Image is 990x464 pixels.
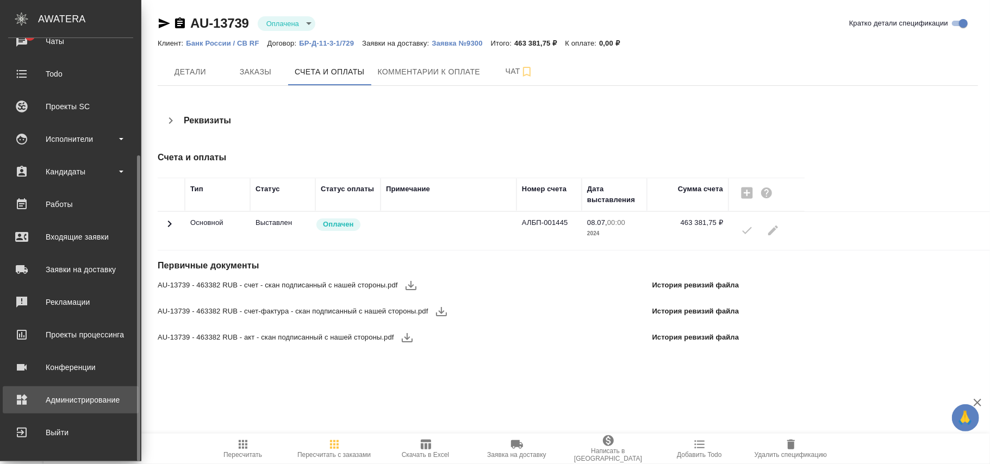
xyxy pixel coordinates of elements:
[522,184,566,195] div: Номер счета
[647,212,729,250] td: 463 381,75 ₽
[362,39,432,47] p: Заявки на доставку:
[3,28,139,55] a: 49006Чаты
[38,8,141,30] div: AWATERA
[3,419,139,446] a: Выйти
[190,184,203,195] div: Тип
[3,191,139,218] a: Работы
[755,451,827,459] span: Удалить спецификацию
[190,16,249,30] a: AU-13739
[185,212,250,250] td: Основной
[158,151,743,164] h4: Счета и оплаты
[8,131,133,147] div: Исполнители
[8,33,133,49] div: Чаты
[565,39,599,47] p: К оплате:
[569,447,647,462] span: Написать в [GEOGRAPHIC_DATA]
[432,38,490,49] button: Заявка №9300
[654,434,745,464] button: Добавить Todo
[652,280,739,291] p: История ревизий файла
[745,434,837,464] button: Удалить спецификацию
[299,39,362,47] p: БР-Д-11-3-1/729
[8,294,133,310] div: Рекламации
[8,229,133,245] div: Входящие заявки
[587,184,642,205] div: Дата выставления
[3,321,139,348] a: Проекты процессинга
[587,228,642,239] p: 2024
[256,184,280,195] div: Статус
[8,98,133,115] div: Проекты SC
[563,434,654,464] button: Написать в [GEOGRAPHIC_DATA]
[652,306,739,317] p: История ревизий файла
[289,434,380,464] button: Пересчитать с заказами
[520,65,533,78] svg: Подписаться
[297,451,371,459] span: Пересчитать с заказами
[3,386,139,413] a: Администрирование
[652,332,739,343] p: История ревизий файла
[956,406,975,429] span: 🙏
[493,65,545,78] span: Чат
[256,217,310,228] p: Все изменения в спецификации заблокированы
[849,18,948,29] span: Кратко детали спецификации
[3,60,139,87] a: Todo
[402,451,449,459] span: Скачать в Excel
[323,219,354,230] p: Оплачен
[158,39,186,47] p: Клиент:
[8,392,133,408] div: Администрирование
[3,354,139,381] a: Конференции
[8,261,133,278] div: Заявки на доставку
[158,280,398,291] span: AU-13739 - 463382 RUB - счет - скан подписанный с нашей стороны.pdf
[386,184,430,195] div: Примечание
[267,39,300,47] p: Договор:
[8,66,133,82] div: Todo
[163,224,176,232] span: Toggle Row Expanded
[3,289,139,316] a: Рекламации
[514,39,565,47] p: 463 381,75 ₽
[3,256,139,283] a: Заявки на доставку
[607,218,625,227] p: 00:00
[3,223,139,250] a: Входящие заявки
[186,39,267,47] p: Банк России / CB RF
[8,164,133,180] div: Кандидаты
[263,19,302,28] button: Оплачена
[158,259,743,272] h4: Первичные документы
[158,17,171,30] button: Скопировать ссылку для ЯМессенджера
[173,17,186,30] button: Скопировать ссылку
[378,65,481,79] span: Комментарии к оплате
[8,327,133,343] div: Проекты процессинга
[184,114,231,127] h4: Реквизиты
[295,65,365,79] span: Счета и оплаты
[380,434,471,464] button: Скачать в Excel
[223,451,262,459] span: Пересчитать
[678,184,723,195] div: Сумма счета
[677,451,721,459] span: Добавить Todo
[8,359,133,375] div: Конференции
[432,39,490,47] p: Заявка №9300
[952,404,979,431] button: 🙏
[186,38,267,47] a: Банк России / CB RF
[299,38,362,47] a: БР-Д-11-3-1/729
[3,93,139,120] a: Проекты SC
[599,39,628,47] p: 0,00 ₽
[321,184,374,195] div: Статус оплаты
[164,65,216,79] span: Детали
[158,306,428,317] span: AU-13739 - 463382 RUB - счет-фактура - скан подписанный с нашей стороны.pdf
[471,434,563,464] button: Заявка на доставку
[516,212,582,250] td: АЛБП-001445
[8,424,133,441] div: Выйти
[229,65,282,79] span: Заказы
[258,16,315,31] div: Оплачена
[587,218,607,227] p: 08.07,
[487,451,546,459] span: Заявка на доставку
[491,39,514,47] p: Итого:
[197,434,289,464] button: Пересчитать
[8,196,133,212] div: Работы
[158,332,394,343] span: AU-13739 - 463382 RUB - акт - скан подписанный с нашей стороны.pdf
